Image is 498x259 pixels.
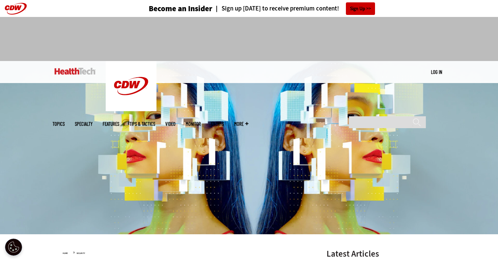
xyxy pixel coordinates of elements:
[431,68,442,76] div: User menu
[346,2,375,15] a: Sign Up
[211,121,224,126] a: Events
[106,61,157,111] img: Home
[53,121,65,126] span: Topics
[165,121,175,126] a: Video
[149,5,212,13] h3: Become an Insider
[75,121,92,126] span: Specialty
[123,5,212,13] a: Become an Insider
[55,68,96,75] img: Home
[126,24,372,54] iframe: advertisement
[63,252,68,255] a: Home
[327,250,428,258] h3: Latest Articles
[103,121,119,126] a: Features
[431,69,442,75] a: Log in
[234,121,248,126] span: More
[5,239,22,256] div: Cookie Settings
[212,5,339,12] a: Sign up [DATE] to receive premium content!
[63,250,309,255] div: »
[129,121,155,126] a: Tips & Tactics
[5,239,22,256] button: Open Preferences
[77,252,85,255] a: Security
[186,121,201,126] a: MonITor
[106,106,157,113] a: CDW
